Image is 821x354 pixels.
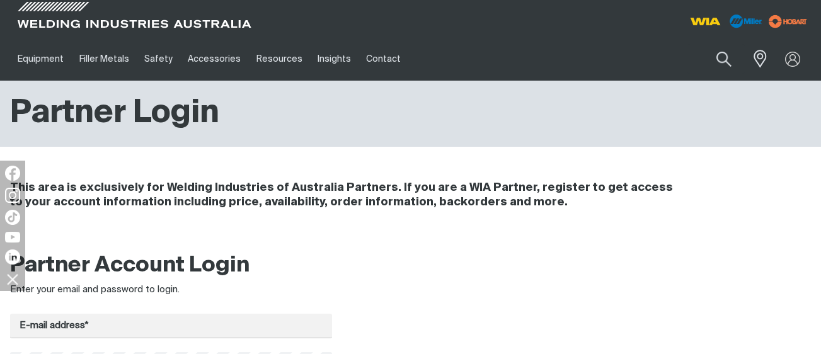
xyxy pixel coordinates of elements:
[137,37,180,81] a: Safety
[359,37,408,81] a: Contact
[180,37,248,81] a: Accessories
[310,37,359,81] a: Insights
[5,166,20,181] img: Facebook
[5,210,20,225] img: TikTok
[2,268,23,290] img: hide socials
[10,37,611,81] nav: Main
[687,44,745,74] input: Product name or item number...
[10,93,219,134] h1: Partner Login
[10,37,71,81] a: Equipment
[703,44,745,74] button: Search products
[5,188,20,203] img: Instagram
[5,232,20,243] img: YouTube
[5,249,20,265] img: LinkedIn
[71,37,136,81] a: Filler Metals
[10,283,332,297] div: Enter your email and password to login.
[10,252,332,280] h2: Partner Account Login
[765,12,811,31] img: miller
[10,181,674,210] h4: This area is exclusively for Welding Industries of Australia Partners. If you are a WIA Partner, ...
[249,37,310,81] a: Resources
